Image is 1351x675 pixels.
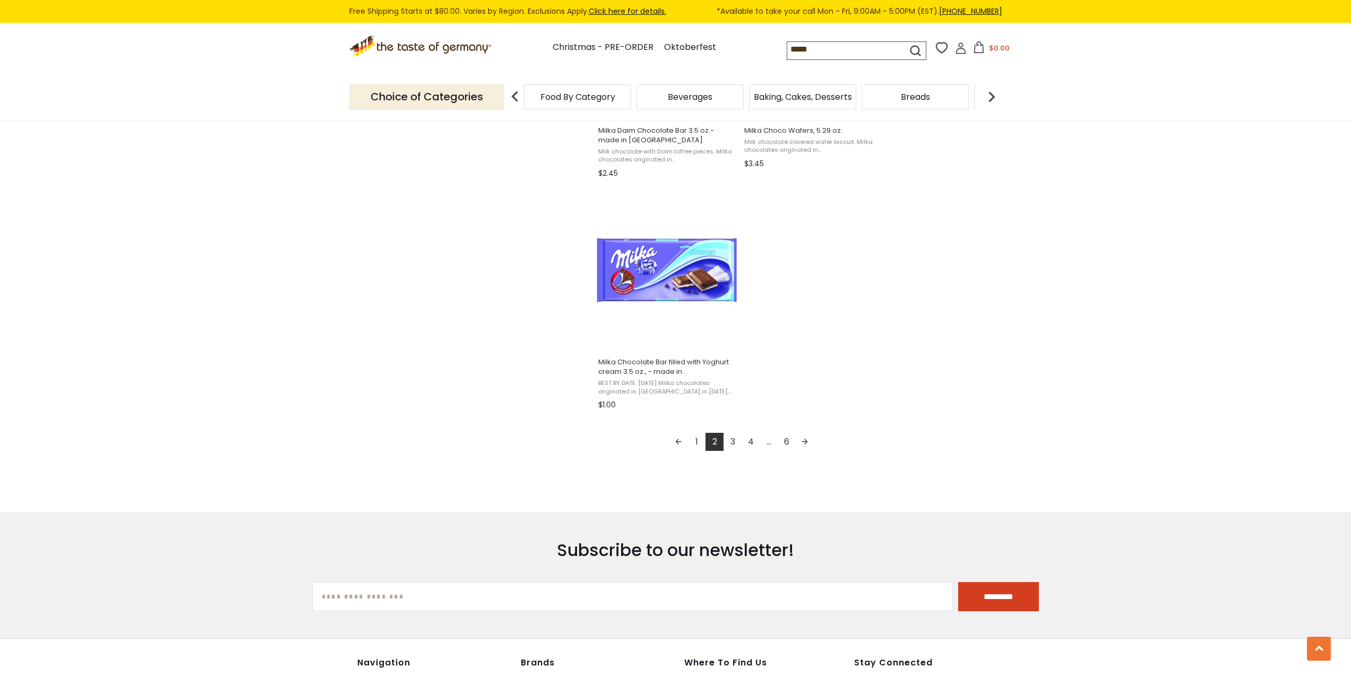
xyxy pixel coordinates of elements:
[312,540,1039,561] h3: Subscribe to our newsletter!
[939,6,1002,16] a: [PHONE_NUMBER]
[357,657,510,668] h4: Navigation
[669,433,687,451] a: Previous page
[598,399,616,411] span: $1.00
[598,379,736,396] span: BEST BY DATE: [DATE] Milka chocolates originated in [GEOGRAPHIC_DATA] in [DATE]. The popular bran...
[744,158,764,169] span: $3.45
[589,6,666,16] a: Click here for details.
[744,138,882,155] span: Milk chocolate covered wafer biscuit. Milka chocolates originated in [GEOGRAPHIC_DATA] in [DATE]....
[854,657,994,668] h4: Stay Connected
[597,190,737,413] a: Milka Chocolate Bar filled with Yoghurt cream 3.5 oz., - made in Germany - DEAL
[521,657,674,668] h4: Brands
[349,84,504,110] p: Choice of Categories
[901,93,930,101] a: Breads
[668,93,712,101] a: Beverages
[724,433,742,451] a: 3
[598,433,885,454] div: Pagination
[778,433,796,451] a: 6
[598,168,618,179] span: $2.45
[349,5,1002,18] div: Free Shipping Starts at $80.00. Varies by Region. Exclusions Apply.
[540,93,615,101] a: Food By Category
[754,93,852,101] a: Baking, Cakes, Desserts
[744,126,882,135] span: Milka Choco Wafers, 5.29 oz.
[760,433,778,451] span: ...
[684,657,805,668] h4: Where to find us
[598,148,736,164] span: Milk chocolate with Daim toffee pieces. Milka chocolates originated in [GEOGRAPHIC_DATA] in [DATE...
[664,40,716,55] a: Oktoberfest
[742,433,760,451] a: 4
[705,433,724,451] a: 2
[687,433,705,451] a: 1
[981,86,1002,107] img: next arrow
[597,200,737,340] img: Milka Yoghurt Chocolate Bar
[504,86,526,107] img: previous arrow
[969,41,1014,57] button: $0.00
[598,357,736,377] span: Milka Chocolate Bar filled with Yoghurt cream 3.5 oz., - made in [GEOGRAPHIC_DATA] - DEAL
[989,43,1010,53] span: $0.00
[553,40,653,55] a: Christmas - PRE-ORDER
[598,126,736,145] span: Milka Daim Chocolate Bar 3.5 oz.- made in [GEOGRAPHIC_DATA]
[717,5,1002,18] span: *Available to take your call Mon - Fri, 9:00AM - 5:00PM (EST).
[796,433,814,451] a: Next page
